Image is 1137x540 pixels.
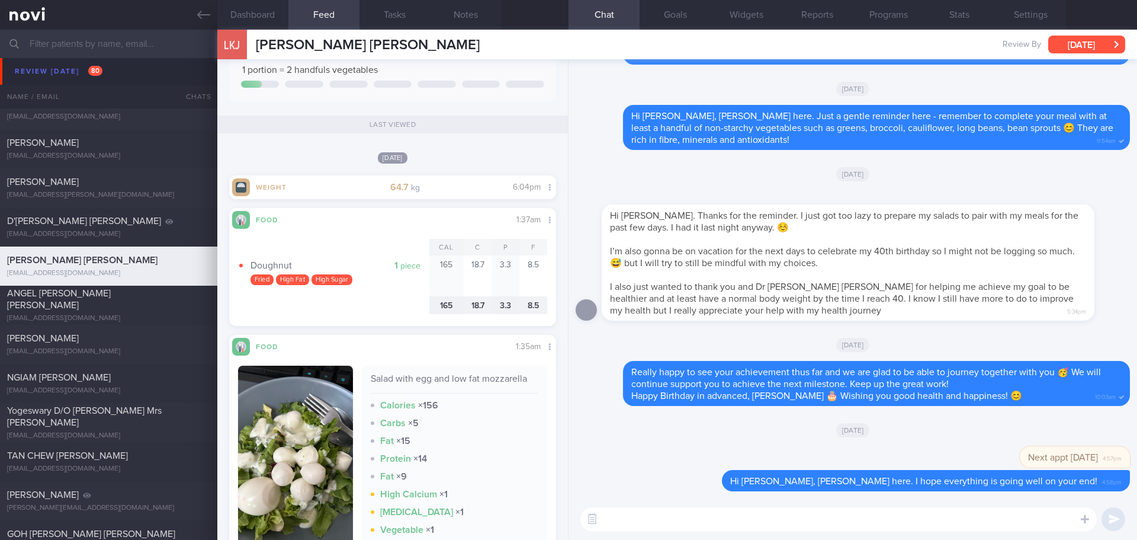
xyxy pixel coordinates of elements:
div: C [464,239,492,255]
div: [EMAIL_ADDRESS][DOMAIN_NAME] [7,314,210,323]
span: Hi [PERSON_NAME], [PERSON_NAME] here. I hope everything is going well on your end! [730,477,1097,486]
div: P [492,239,519,255]
small: kg [411,184,420,192]
div: 8.5 [519,255,547,296]
div: [EMAIL_ADDRESS][DOMAIN_NAME] [7,113,210,122]
strong: × 1 [439,490,448,499]
div: 8.5 [519,296,547,315]
span: I also just wanted to thank you and Dr [PERSON_NAME] [PERSON_NAME] for helping me achieve my goal... [610,282,1074,315]
strong: Carbs [380,418,406,428]
strong: × 14 [413,454,427,464]
strong: High Calcium [380,490,437,499]
div: [EMAIL_ADDRESS][DOMAIN_NAME] [7,347,210,356]
span: [DATE] [836,167,870,181]
strong: Vegetable [380,525,423,535]
div: [EMAIL_ADDRESS][DOMAIN_NAME] [7,386,210,395]
span: TAN CHEW [PERSON_NAME] [7,451,128,461]
span: ANGEL [PERSON_NAME] [PERSON_NAME] [7,289,111,310]
div: LKJ [214,23,250,68]
div: Food [250,341,297,351]
small: piece [400,262,420,270]
span: Hi [PERSON_NAME], [PERSON_NAME] here. Just a gentle reminder here - remember to complete your mea... [631,111,1113,145]
span: [DATE] [836,82,870,96]
strong: × 9 [396,472,407,481]
div: 165 [429,255,464,296]
div: [PERSON_NAME][EMAIL_ADDRESS][DOMAIN_NAME] [7,504,210,513]
span: [PERSON_NAME] [PERSON_NAME] [7,255,158,265]
div: Food [250,214,297,224]
button: [DATE] [1048,36,1125,53]
div: Weight [250,181,297,191]
span: [DATE] [836,338,870,352]
span: Hi [PERSON_NAME]. Thanks for the reminder. I just got too lazy to prepare my salads to pair with ... [610,211,1078,232]
span: Next appt [DATE] [1028,453,1098,462]
span: NGIAM [PERSON_NAME] [7,373,111,382]
strong: × 1 [455,507,464,517]
span: I’m also gonna be on vacation for the next days to celebrate my 40th birthday so I might not be l... [610,247,1075,268]
span: [PERSON_NAME] [7,490,79,500]
div: F [519,239,547,255]
div: Doughnut [250,260,429,271]
span: 4:58pm [1102,475,1122,487]
strong: 64.7 [390,183,409,192]
span: 1:35am [516,343,541,351]
div: [EMAIL_ADDRESS][DOMAIN_NAME] [7,269,210,278]
span: Happy Birthday in advanced, [PERSON_NAME] 🎂 Wishing you good health and happiness! 😊 [631,391,1022,401]
div: 18.7 [464,255,492,296]
span: [PERSON_NAME] [7,334,79,343]
strong: × 1 [426,525,434,535]
span: [PERSON_NAME] [7,138,79,148]
strong: 1 [394,261,398,270]
div: 3.3 [492,255,519,296]
div: 165 [429,296,464,315]
strong: × 156 [418,401,438,410]
span: [PERSON_NAME] [7,177,79,187]
div: Cal [429,239,464,255]
strong: × 15 [396,436,410,446]
div: [EMAIL_ADDRESS][PERSON_NAME][DOMAIN_NAME] [7,191,210,200]
span: GOH [PERSON_NAME] [PERSON_NAME] [7,529,175,539]
button: 1 piece Doughnut Fried High Fat High Sugar [238,255,429,296]
strong: × 5 [408,418,419,428]
div: High Fat [276,274,309,285]
span: Yogeswary D/O [PERSON_NAME] Mrs [PERSON_NAME] [7,406,162,427]
strong: Fat [380,472,394,481]
div: Salad with egg and low fat mozzarella [371,373,539,394]
span: [DATE] [378,152,407,164]
strong: Calories [380,401,416,410]
div: Last viewed [217,116,568,133]
div: 3.3 [492,296,519,315]
span: 4:57pm [1103,452,1122,463]
span: 6:04pm [513,183,541,191]
span: [DATE] [836,423,870,437]
div: 18.7 [464,296,492,315]
strong: [MEDICAL_DATA] [380,507,453,517]
span: D'[PERSON_NAME] [PERSON_NAME] [7,216,161,226]
div: Fried [250,274,274,285]
strong: Protein [380,454,411,464]
div: [EMAIL_ADDRESS][DOMAIN_NAME] [7,230,210,239]
div: [EMAIL_ADDRESS][DOMAIN_NAME] [7,432,210,440]
span: 1:37am [516,216,541,224]
span: 10:03am [1095,390,1116,401]
strong: Fat [380,436,394,446]
span: [PERSON_NAME] [PERSON_NAME] [256,38,480,52]
div: [EMAIL_ADDRESS][DOMAIN_NAME] [7,465,210,474]
div: [EMAIL_ADDRESS][DOMAIN_NAME] [7,152,210,161]
span: 5:34pm [1067,305,1086,316]
span: Aufa Kala [7,99,47,108]
span: 9:54am [1097,134,1116,145]
span: Really happy to see your achievement thus far and we are glad to be able to journey together with... [631,368,1101,389]
div: High Sugar [311,274,353,285]
span: 1 portion = 2 handfuls vegetables [242,65,378,75]
span: Review By [1003,40,1041,50]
